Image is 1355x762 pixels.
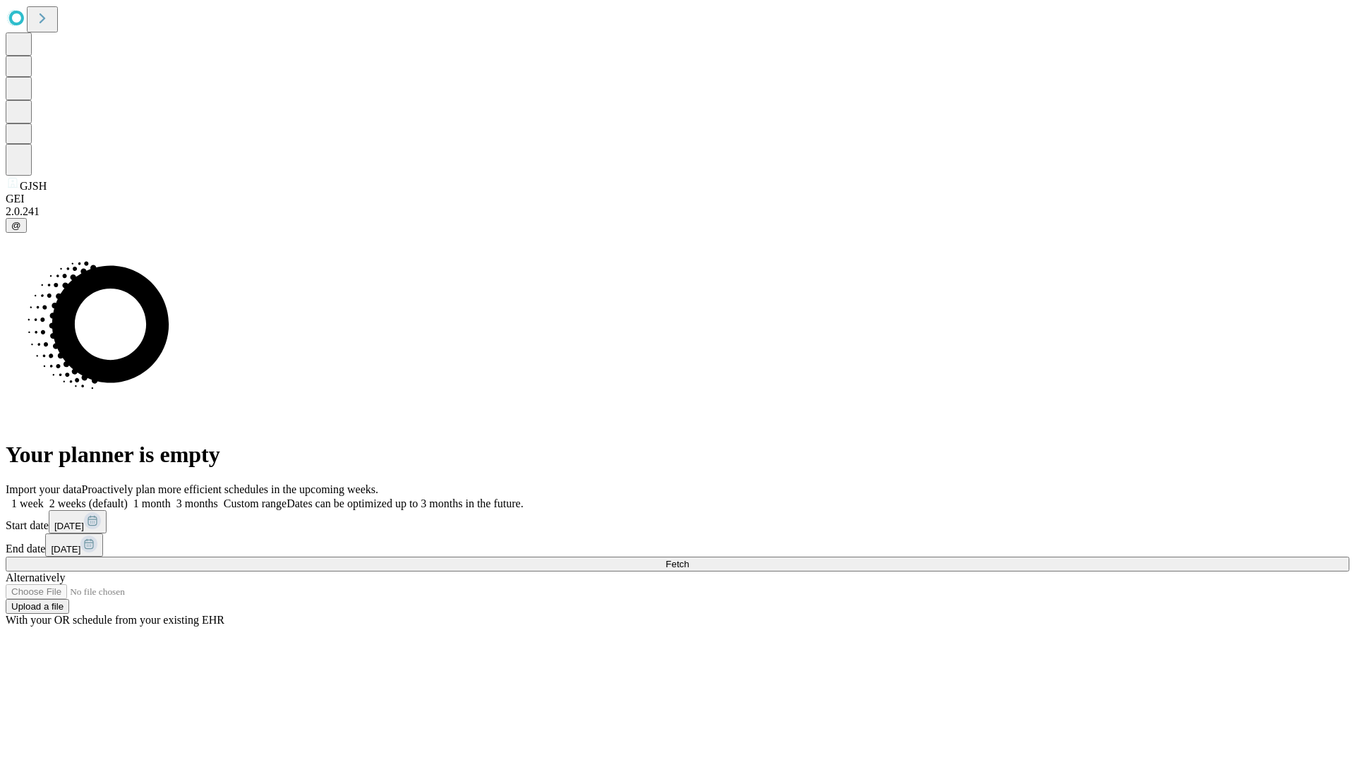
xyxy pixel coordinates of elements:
div: End date [6,533,1349,557]
span: [DATE] [54,521,84,531]
span: 1 month [133,497,171,509]
span: Proactively plan more efficient schedules in the upcoming weeks. [82,483,378,495]
span: Fetch [666,559,689,569]
span: With your OR schedule from your existing EHR [6,614,224,626]
div: 2.0.241 [6,205,1349,218]
span: [DATE] [51,544,80,555]
span: GJSH [20,180,47,192]
h1: Your planner is empty [6,442,1349,468]
span: Dates can be optimized up to 3 months in the future. [287,497,523,509]
span: Alternatively [6,571,65,583]
button: [DATE] [45,533,103,557]
button: Fetch [6,557,1349,571]
span: Custom range [224,497,287,509]
button: Upload a file [6,599,69,614]
button: [DATE] [49,510,107,533]
div: Start date [6,510,1349,533]
span: 2 weeks (default) [49,497,128,509]
div: GEI [6,193,1349,205]
span: 3 months [176,497,218,509]
button: @ [6,218,27,233]
span: 1 week [11,497,44,509]
span: Import your data [6,483,82,495]
span: @ [11,220,21,231]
